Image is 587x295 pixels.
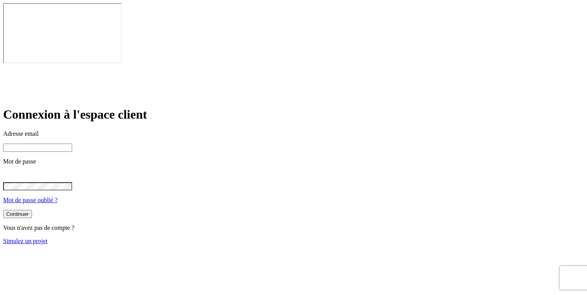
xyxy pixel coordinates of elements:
[3,158,584,165] p: Mot de passe
[3,130,584,137] p: Adresse email
[3,238,48,244] a: Simulez un projet
[6,211,29,217] div: Continuer
[3,197,58,203] a: Mot de passe oublié ?
[3,224,584,231] p: Vous n'avez pas de compte ?
[3,107,584,122] h1: Connexion à l'espace client
[3,210,32,218] button: Continuer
